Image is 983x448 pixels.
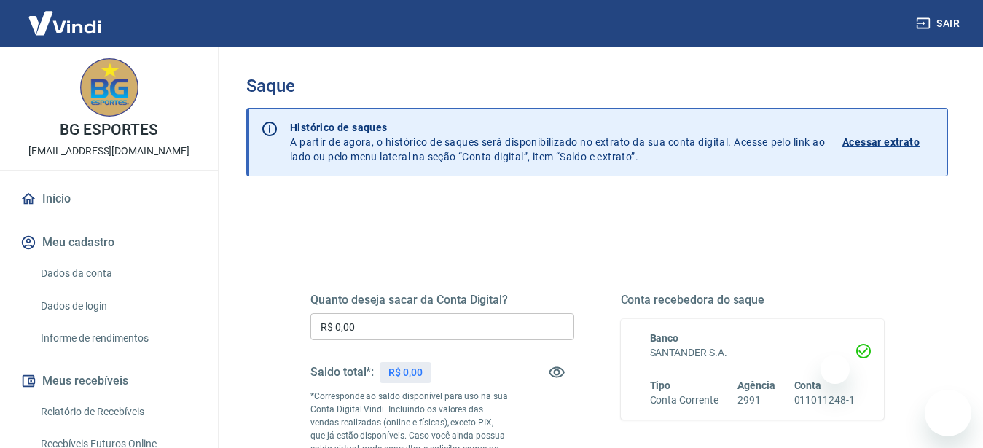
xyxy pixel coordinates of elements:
[17,227,200,259] button: Meu cadastro
[60,122,157,138] p: BG ESPORTES
[821,355,850,384] iframe: Fechar mensagem
[290,120,825,164] p: A partir de agora, o histórico de saques será disponibilizado no extrato da sua conta digital. Ac...
[246,76,948,96] h3: Saque
[310,293,574,307] h5: Quanto deseja sacar da Conta Digital?
[737,380,775,391] span: Agência
[925,390,971,436] iframe: Botão para abrir a janela de mensagens
[650,332,679,344] span: Banco
[35,323,200,353] a: Informe de rendimentos
[842,135,920,149] p: Acessar extrato
[650,345,855,361] h6: SANTANDER S.A.
[28,144,189,159] p: [EMAIL_ADDRESS][DOMAIN_NAME]
[650,380,671,391] span: Tipo
[650,393,718,408] h6: Conta Corrente
[17,183,200,215] a: Início
[17,1,112,45] img: Vindi
[17,365,200,397] button: Meus recebíveis
[737,393,775,408] h6: 2991
[35,397,200,427] a: Relatório de Recebíveis
[35,259,200,288] a: Dados da conta
[310,365,374,380] h5: Saldo total*:
[290,120,825,135] p: Histórico de saques
[621,293,885,307] h5: Conta recebedora do saque
[388,365,423,380] p: R$ 0,00
[913,10,966,37] button: Sair
[794,380,822,391] span: Conta
[842,120,936,164] a: Acessar extrato
[794,393,855,408] h6: 011011248-1
[35,291,200,321] a: Dados de login
[80,58,138,117] img: 93a386c7-5aba-46aa-82fd-af2a665240cb.jpeg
